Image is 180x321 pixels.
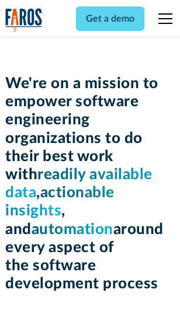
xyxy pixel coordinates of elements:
img: Logo of the analytics and reporting company Faros. [5,8,43,32]
span: readily available data [5,167,153,200]
h1: We're on a mission to empower software engineering organizations to do their best work with , , a... [5,75,175,293]
a: home [5,8,43,32]
span: automation [32,222,113,237]
a: Get a demo [76,6,144,31]
span: actionable insights [5,185,115,218]
div: menu [151,5,175,33]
